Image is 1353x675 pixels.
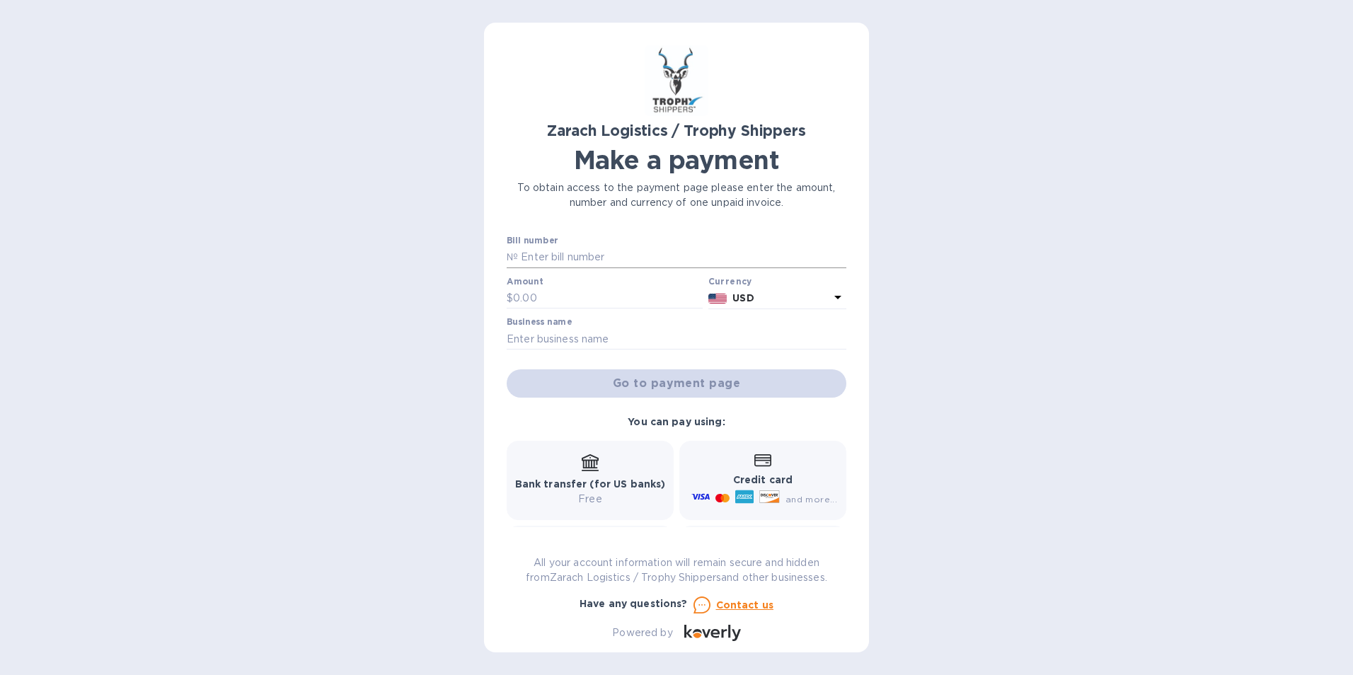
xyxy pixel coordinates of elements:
h1: Make a payment [507,145,846,175]
img: USD [708,294,727,304]
b: Currency [708,276,752,287]
label: Amount [507,277,543,286]
p: To obtain access to the payment page please enter the amount, number and currency of one unpaid i... [507,180,846,210]
p: Free [515,492,666,507]
label: Business name [507,318,572,327]
label: Bill number [507,237,558,246]
b: Bank transfer (for US banks) [515,478,666,490]
b: Zarach Logistics / Trophy Shippers [547,122,805,139]
p: № [507,250,518,265]
input: Enter business name [507,328,846,350]
input: 0.00 [513,288,703,309]
u: Contact us [716,599,774,611]
input: Enter bill number [518,247,846,268]
b: Credit card [733,474,793,485]
b: Have any questions? [580,598,688,609]
b: You can pay using: [628,416,725,427]
b: USD [732,292,754,304]
span: and more... [785,494,837,504]
p: Powered by [612,625,672,640]
p: $ [507,291,513,306]
p: All your account information will remain secure and hidden from Zarach Logistics / Trophy Shipper... [507,555,846,585]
